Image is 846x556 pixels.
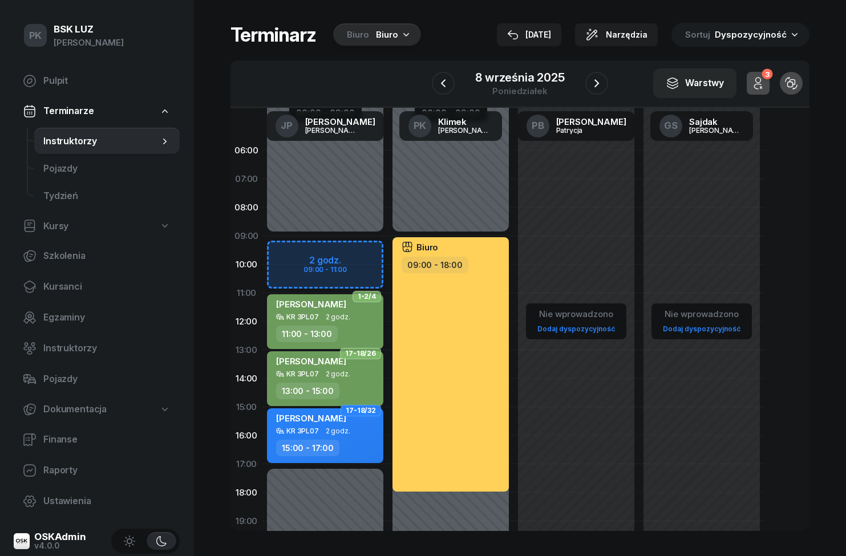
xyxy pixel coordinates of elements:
span: Szkolenia [43,249,171,263]
div: Nie wprowadzono [658,307,745,322]
span: Biuro [416,243,438,251]
div: 06:00 [230,136,262,165]
a: Dodaj dyspozycyjność [533,322,620,335]
div: 17:00 [230,450,262,478]
span: 2 godz. [326,427,350,435]
div: [PERSON_NAME] [305,117,375,126]
span: [PERSON_NAME] [276,413,346,424]
span: Ustawienia [43,494,171,509]
span: 2 godz. [326,313,350,321]
img: logo-xs@2x.png [14,533,30,549]
div: Nie wprowadzono [533,307,620,322]
span: PK [414,121,427,131]
div: 14:00 [230,364,262,393]
div: 10:00 [230,250,262,279]
span: 17-18/26 [345,352,376,355]
button: [DATE] [497,23,561,46]
a: Raporty [14,457,180,484]
a: Pojazdy [14,366,180,393]
div: KR 3PL07 [286,370,319,378]
div: [PERSON_NAME] [305,127,360,134]
h1: Terminarz [230,25,316,45]
div: 3 [762,69,772,80]
div: poniedziałek [475,87,565,95]
div: Sajdak [689,117,744,126]
div: 08:00 [230,193,262,222]
div: 13:00 - 15:00 [276,383,339,399]
div: 15:00 [230,393,262,421]
span: Egzaminy [43,310,171,325]
span: Kursanci [43,279,171,294]
a: Ustawienia [14,488,180,515]
div: 15:00 - 17:00 [276,440,339,456]
div: [PERSON_NAME] [54,35,124,50]
div: 09:00 [230,222,262,250]
a: GSSajdak[PERSON_NAME] [650,111,753,141]
div: Biuro [347,28,369,42]
a: Instruktorzy [34,128,180,155]
a: Pojazdy [34,155,180,182]
div: [DATE] [507,28,551,42]
a: Finanse [14,426,180,453]
span: PB [532,121,544,131]
div: [PERSON_NAME] [438,127,493,134]
a: Pulpit [14,67,180,95]
span: [PERSON_NAME] [276,299,346,310]
span: Instruktorzy [43,341,171,356]
span: 1-2/4 [358,295,376,298]
a: Kursy [14,213,180,240]
div: 13:00 [230,336,262,364]
span: Finanse [43,432,171,447]
span: Instruktorzy [43,134,159,149]
div: [PERSON_NAME] [556,117,626,126]
a: Tydzień [34,182,180,210]
div: 11:00 [230,279,262,307]
span: JP [281,121,293,131]
button: Sortuj Dyspozycyjność [671,23,809,47]
a: Egzaminy [14,304,180,331]
span: Narzędzia [606,28,647,42]
div: 8 września 2025 [475,72,565,83]
span: Terminarze [43,104,94,119]
span: 17-18/32 [346,409,376,412]
div: KR 3PL07 [286,427,319,435]
span: Pojazdy [43,372,171,387]
span: [PERSON_NAME] [276,356,346,367]
a: PKKlimek[PERSON_NAME] [399,111,502,141]
span: Sortuj [685,27,713,42]
div: OSKAdmin [34,532,86,542]
div: 09:00 - 18:00 [402,257,468,273]
button: 3 [747,72,770,95]
div: Patrycja [556,127,611,134]
span: Pulpit [43,74,171,88]
div: 12:00 [230,307,262,336]
span: Raporty [43,463,171,478]
a: PB[PERSON_NAME]Patrycja [517,111,635,141]
button: Warstwy [653,68,736,98]
div: Klimek [438,117,493,126]
a: Szkolenia [14,242,180,270]
div: 19:00 [230,507,262,535]
div: KR 3PL07 [286,313,319,320]
span: PK [29,31,42,40]
div: Warstwy [666,76,724,91]
a: Instruktorzy [14,335,180,362]
span: Dokumentacja [43,402,107,417]
div: v4.0.0 [34,542,86,550]
button: BiuroBiuro [330,23,421,46]
div: 16:00 [230,421,262,450]
a: JP[PERSON_NAME][PERSON_NAME] [266,111,384,141]
a: Kursanci [14,273,180,301]
span: Kursy [43,219,68,234]
span: Pojazdy [43,161,171,176]
span: GS [664,121,678,131]
div: Biuro [376,28,398,42]
span: Dyspozycyjność [715,29,787,40]
div: [PERSON_NAME] [689,127,744,134]
div: 18:00 [230,478,262,507]
button: Nie wprowadzonoDodaj dyspozycyjność [658,305,745,338]
span: Tydzień [43,189,171,204]
a: Dokumentacja [14,396,180,423]
span: 2 godz. [326,370,350,378]
div: BSK LUZ [54,25,124,34]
